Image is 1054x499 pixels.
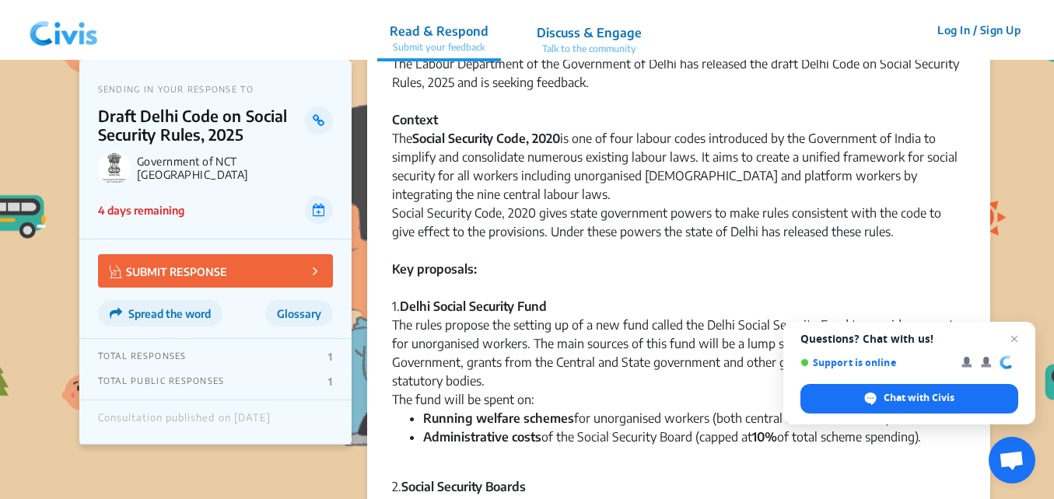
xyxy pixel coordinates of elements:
button: Log In / Sign Up [927,18,1031,42]
span: Questions? Chat with us! [800,333,1018,345]
p: 4 days remaining [98,202,184,218]
strong: Key proposals: [392,261,477,295]
strong: 10% [752,429,777,445]
strong: Running welfare schemes [423,410,574,426]
strong: Social Security Code, 2020 [412,131,560,146]
p: 1 [328,351,332,363]
span: Support is online [800,357,951,368]
span: Close chat [1005,330,1024,348]
p: SUBMIT RESPONSE [110,262,227,280]
li: of the Social Security Board (capped at of total scheme spending). [423,427,966,465]
button: Spread the word [98,300,222,326]
div: 2. [392,477,966,496]
div: Consultation published on [DATE] [98,412,271,432]
img: navlogo.png [23,7,104,54]
p: Discuss & Engage [537,23,642,42]
strong: Context [392,112,438,127]
div: The is one of four labour codes introduced by the Government of India to simplify and consolidate... [392,129,966,204]
span: Chat with Civis [884,391,954,405]
span: Glossary [277,307,321,320]
p: 1 [328,375,332,388]
img: Government of NCT Delhi logo [98,152,131,184]
div: Open chat [989,437,1035,483]
div: 1. [392,260,966,316]
li: for unorganised workers (both central and state schemes). [423,409,966,427]
strong: Social Security Boards [401,479,526,494]
div: The fund will be spent on: [392,390,966,409]
button: SUBMIT RESPONSE [98,254,333,288]
p: Read & Respond [390,22,488,40]
span: Spread the word [128,307,211,320]
div: The rules propose the setting up of a new fund called the Delhi Social Security Fund to provide s... [392,316,966,390]
p: SENDING IN YOUR RESPONSE TO [98,84,333,94]
p: Draft Delhi Code on Social Security Rules, 2025 [98,106,306,144]
strong: Delhi Social Security Fund [400,298,547,314]
strong: Administrative costs [423,429,541,445]
img: Vector.jpg [110,265,122,278]
p: TOTAL RESPONSES [98,351,187,363]
div: Chat with Civis [800,384,1018,414]
p: TOTAL PUBLIC RESPONSES [98,375,225,388]
div: The Labour Department of the Government of Delhi has released the draft Delhi Code on Social Secu... [392,54,966,92]
p: Government of NCT [GEOGRAPHIC_DATA] [137,155,333,181]
p: Talk to the community [537,42,642,56]
button: Glossary [265,300,333,326]
p: Submit your feedback [390,40,488,54]
div: Social Security Code, 2020 gives state government powers to make rules consistent with the code t... [392,204,966,241]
